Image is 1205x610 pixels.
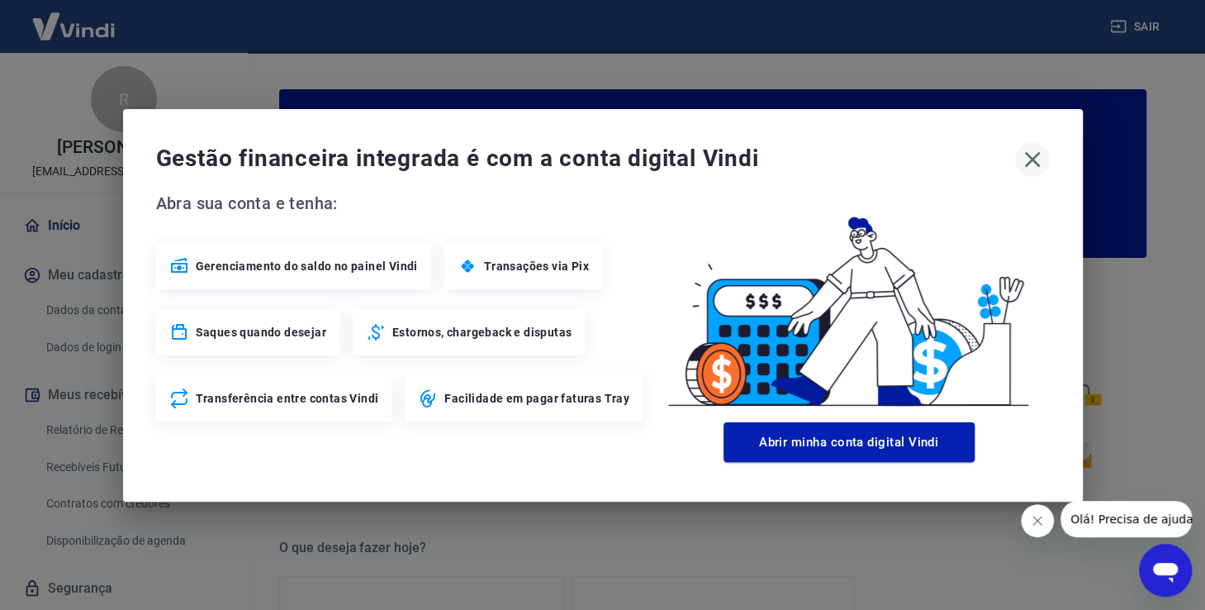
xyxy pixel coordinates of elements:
span: Transações via Pix [484,258,589,274]
span: Saques quando desejar [196,324,326,341]
button: Abrir minha conta digital Vindi [723,422,975,462]
span: Transferência entre contas Vindi [196,390,379,407]
span: Gestão financeira integrada é com a conta digital Vindi [156,142,1015,175]
span: Abra sua conta e tenha: [156,190,648,217]
img: Good Billing [648,190,1050,416]
iframe: Botão para abrir a janela de mensagens [1139,544,1192,597]
span: Facilidade em pagar faturas Tray [444,390,629,407]
span: Olá! Precisa de ajuda? [10,12,139,25]
span: Gerenciamento do saldo no painel Vindi [196,258,418,274]
span: Estornos, chargeback e disputas [392,324,572,341]
iframe: Fechar mensagem [1021,504,1054,537]
iframe: Mensagem da empresa [1060,501,1192,537]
